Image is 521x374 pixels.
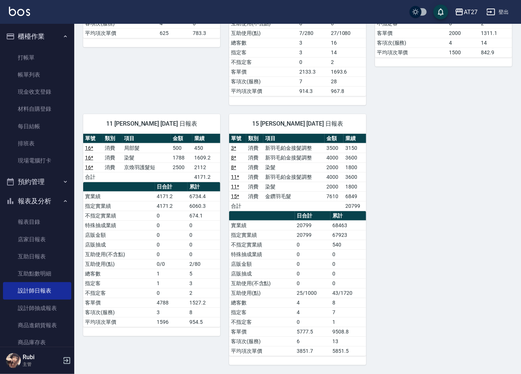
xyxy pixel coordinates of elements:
[83,220,155,230] td: 特殊抽成業績
[3,191,71,211] button: 報表及分析
[246,172,263,182] td: 消費
[325,153,343,162] td: 4000
[433,4,448,19] button: save
[229,38,298,48] td: 總客數
[238,120,357,128] span: 15 [PERSON_NAME] [DATE] 日報表
[263,143,325,153] td: 新羽毛鉑金接髮調整
[330,259,366,269] td: 0
[23,361,61,368] p: 主管
[295,288,330,298] td: 25/1000
[329,77,366,86] td: 28
[295,240,330,249] td: 0
[155,201,188,211] td: 4171.2
[330,327,366,336] td: 9508.8
[263,172,325,182] td: 新羽毛鉑金接髮調整
[343,153,366,162] td: 3600
[83,230,155,240] td: 店販金額
[295,336,330,346] td: 6
[295,298,330,307] td: 4
[155,259,188,269] td: 0/0
[325,191,343,201] td: 7610
[92,120,211,128] span: 11 [PERSON_NAME] [DATE] 日報表
[375,28,447,38] td: 客單價
[329,86,366,96] td: 967.8
[343,182,366,191] td: 1800
[83,269,155,278] td: 總客數
[447,38,479,48] td: 4
[155,211,188,220] td: 0
[229,134,246,144] th: 單號
[123,162,171,172] td: 京煥羽護髮短
[188,240,220,249] td: 0
[103,143,123,153] td: 消費
[329,67,366,77] td: 1693.6
[192,143,220,153] td: 450
[3,334,71,351] a: 商品庫存表
[298,28,329,38] td: 7/280
[330,230,366,240] td: 67923
[246,162,263,172] td: 消費
[83,278,155,288] td: 指定客
[329,57,366,67] td: 2
[123,143,171,153] td: 局部髮
[123,134,171,144] th: 項目
[3,248,71,265] a: 互助日報表
[3,83,71,100] a: 現金收支登錄
[192,162,220,172] td: 2112
[188,249,220,259] td: 0
[155,182,188,192] th: 日合計
[3,135,71,152] a: 排班表
[155,298,188,307] td: 4788
[188,298,220,307] td: 1527.2
[188,211,220,220] td: 674.1
[343,143,366,153] td: 3150
[229,86,298,96] td: 平均項次單價
[83,288,155,298] td: 不指定客
[83,182,220,327] table: a dense table
[192,172,220,182] td: 4171.2
[298,48,329,57] td: 3
[295,259,330,269] td: 0
[343,134,366,144] th: 業績
[246,134,263,144] th: 類別
[229,259,295,269] td: 店販金額
[83,28,158,38] td: 平均項次單價
[83,172,103,182] td: 合計
[295,211,330,221] th: 日合計
[246,182,263,191] td: 消費
[171,153,192,162] td: 1788
[83,307,155,317] td: 客項次(服務)
[375,38,447,48] td: 客項次(服務)
[229,220,295,230] td: 實業績
[158,28,191,38] td: 625
[343,172,366,182] td: 3600
[229,28,298,38] td: 互助使用(點)
[3,118,71,135] a: 每日結帳
[188,201,220,211] td: 6060.3
[295,327,330,336] td: 5777.5
[155,278,188,288] td: 1
[452,4,481,20] button: AT27
[83,317,155,327] td: 平均項次單價
[3,265,71,282] a: 互助點數明細
[3,300,71,317] a: 設計師抽成報表
[171,162,192,172] td: 2500
[188,278,220,288] td: 3
[343,191,366,201] td: 6849
[295,307,330,317] td: 4
[263,134,325,144] th: 項目
[188,220,220,230] td: 0
[83,211,155,220] td: 不指定實業績
[155,317,188,327] td: 1596
[229,240,295,249] td: 不指定實業績
[447,28,479,38] td: 2000
[171,134,192,144] th: 金額
[155,269,188,278] td: 1
[229,307,295,317] td: 指定客
[330,346,366,356] td: 5851.5
[229,57,298,67] td: 不指定客
[329,38,366,48] td: 16
[188,288,220,298] td: 2
[229,230,295,240] td: 指定實業績
[3,282,71,299] a: 設計師日報表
